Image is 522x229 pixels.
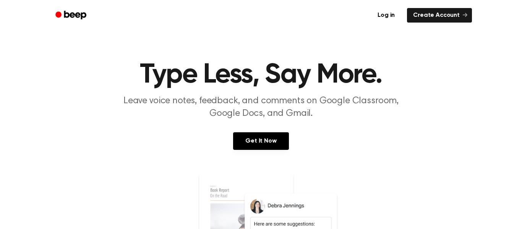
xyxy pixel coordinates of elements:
p: Leave voice notes, feedback, and comments on Google Classroom, Google Docs, and Gmail. [114,95,408,120]
a: Create Account [407,8,472,23]
a: Beep [50,8,93,23]
a: Log in [370,6,402,24]
h1: Type Less, Say More. [65,61,457,89]
a: Get It Now [233,132,289,150]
